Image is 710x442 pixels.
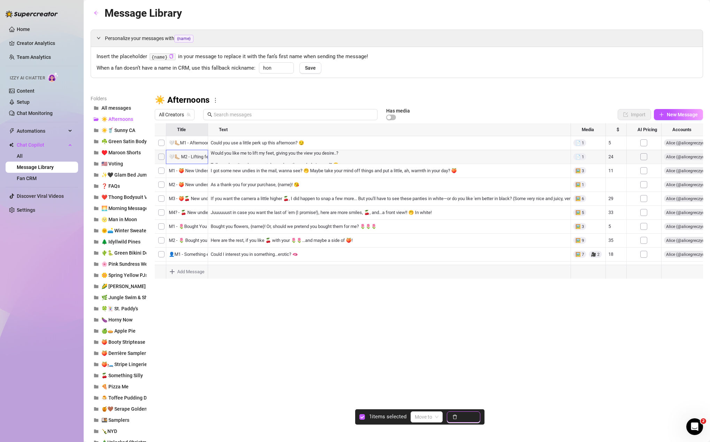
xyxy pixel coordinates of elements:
button: 🌲 Idyllwild Pines [91,236,146,247]
span: 🍕 Pizza Me [101,384,129,389]
button: 🌸 Pink Sundress Welcome [91,258,146,270]
span: 🌵🐍 Green Bikini Desert Stagecoach [101,250,184,256]
span: Delete [460,414,475,420]
button: Delete [447,411,480,422]
a: Creator Analytics [17,38,72,49]
span: Izzy AI Chatter [10,75,45,82]
button: Import [618,109,651,120]
span: folder [94,150,99,155]
span: folder [94,418,99,422]
button: 🍕 Pizza Me [91,381,146,392]
span: ❤️ Thong Bodysuit Vid [101,194,152,200]
span: team [186,113,191,117]
button: 🍑 Derrière Sampler [91,348,146,359]
span: folder [94,161,99,166]
button: 🍱 Samplers [91,414,146,426]
span: folder [94,184,99,188]
span: Insert the placeholder in your message to replace it with the fan’s first name when sending the m... [97,53,697,61]
span: ☀️ Afternoons [101,116,133,122]
span: search [207,112,212,117]
span: expanded [97,36,101,40]
a: Message Library [17,164,54,170]
span: folder [94,340,99,344]
h3: ☀️ Afternoons [155,95,209,106]
a: Team Analytics [17,54,51,60]
a: Setup [17,99,30,105]
span: folder [94,384,99,389]
span: folder [94,262,99,266]
span: New Message [667,112,698,117]
button: 🌽 [PERSON_NAME] [91,281,146,292]
button: 🍑 Booty Striptease [91,336,146,348]
span: All messages [101,105,131,111]
span: 🍯🤎 Serape Golden Hour [101,406,159,412]
span: thunderbolt [9,128,15,134]
button: ✨🖤 Glam Bed Jump [91,169,146,180]
button: 🍀🃏 St. Paddy's [91,303,146,314]
a: Content [17,88,35,94]
span: folder [94,139,99,144]
button: Save [299,62,321,73]
iframe: Intercom live chat [686,418,703,435]
span: folder [94,228,99,233]
button: New Message [654,109,703,120]
button: All messages [91,102,146,114]
button: ❤️ Thong Bodysuit Vid [91,192,146,203]
button: 🍆 Horny Now [91,314,146,325]
span: ♥️ Maroon Shorts [101,150,141,155]
button: 🍑🛏️ Stripe Lingerie Bed Booty Striptease [91,359,146,370]
span: All Creators [159,109,190,120]
button: 🇺🇸 Voting [91,158,146,169]
span: 🍑🛏️ Stripe Lingerie Bed Booty Striptease [101,362,195,367]
span: 🇺🇸 Voting [101,161,123,166]
span: folder [94,373,99,378]
button: 🍏🥧 Apple Pie [91,325,146,336]
a: Chat Monitoring [17,110,53,116]
span: 🌼 Spring Yellow PJs [101,272,148,278]
span: folder [94,273,99,278]
span: folder [94,284,99,289]
span: 2 [701,418,706,424]
span: 🍾NYD [101,428,117,434]
button: ☀️🥤 Sunny CA [91,125,146,136]
span: folder [94,172,99,177]
article: Folders [91,95,146,102]
span: Save [305,65,316,71]
div: Personalize your messages with{name} [91,30,703,47]
article: Message Library [105,5,182,21]
span: folder [94,317,99,322]
span: folder [94,250,99,255]
span: 🍏🥧 Apple Pie [101,328,136,334]
span: ❓ FAQs [101,183,120,189]
a: Discover Viral Videos [17,193,64,199]
img: logo-BBDzfeDw.svg [6,10,58,17]
button: ☘️ Green Satin Bodysuit Nudes [91,136,146,147]
span: folder [94,306,99,311]
button: 🌵🐍 Green Bikini Desert Stagecoach [91,247,146,258]
span: folder [94,128,99,133]
span: delete [452,414,457,419]
button: 🌼 Spring Yellow PJs [91,270,146,281]
span: 🍑 Booty Striptease [101,339,145,345]
code: {name} [150,53,176,61]
span: folder [94,429,99,434]
span: folder [94,328,99,333]
span: folder [94,395,99,400]
button: ♥️ Maroon Shorts [91,147,146,158]
span: 🌿 Jungle Swim & Shower [101,295,158,300]
span: 🌸 Pink Sundress Welcome [101,261,161,267]
span: folder [94,217,99,222]
span: 🌞🛋️ Winter Sweater Sunbask [101,228,168,233]
button: 🌅 Morning Messages [91,203,146,214]
article: 1 items selected [369,413,406,421]
span: more [212,97,219,103]
article: Has media [386,109,410,113]
a: Settings [17,207,35,213]
span: arrow-left [94,10,99,15]
span: 🍱 Samplers [101,417,129,423]
span: ✨🖤 Glam Bed Jump [101,172,150,178]
span: Personalize your messages with [105,34,697,42]
span: ☀️🥤 Sunny CA [101,127,135,133]
span: 🌝 Man in Moon [101,217,137,222]
button: 🍒 Something Silly [91,370,146,381]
